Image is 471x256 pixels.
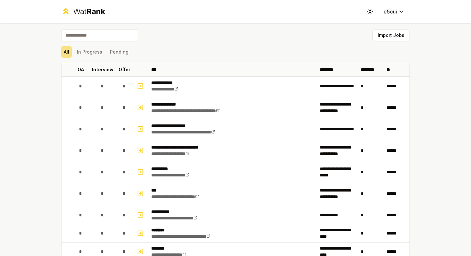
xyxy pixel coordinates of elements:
[107,46,131,58] button: Pending
[372,30,410,41] button: Import Jobs
[92,66,113,73] p: Interview
[78,66,84,73] p: OA
[384,8,397,15] span: e5cui
[61,6,105,17] a: WatRank
[73,6,105,17] div: Wat
[87,7,105,16] span: Rank
[378,6,410,17] button: e5cui
[61,46,72,58] button: All
[119,66,130,73] p: Offer
[74,46,105,58] button: In Progress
